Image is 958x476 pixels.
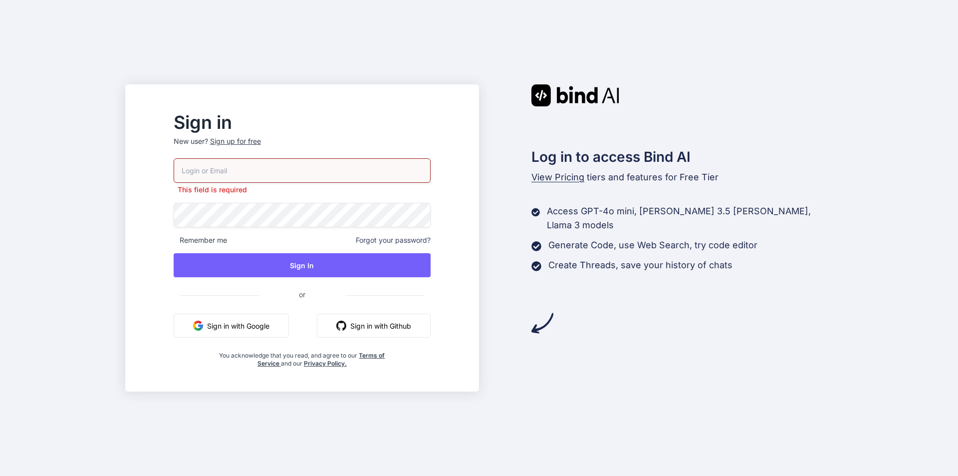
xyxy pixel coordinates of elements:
button: Sign In [174,253,431,277]
img: Bind AI logo [531,84,619,106]
img: google [193,321,203,331]
p: This field is required [174,185,431,195]
h2: Sign in [174,114,431,130]
input: Login or Email [174,158,431,183]
p: Create Threads, save your history of chats [548,258,732,272]
a: Privacy Policy. [304,360,347,367]
p: New user? [174,136,431,158]
img: github [336,321,346,331]
button: Sign in with Google [174,314,289,338]
button: Sign in with Github [317,314,431,338]
div: Sign up for free [210,136,261,146]
span: Forgot your password? [356,235,431,245]
a: Terms of Service [257,352,385,367]
p: Generate Code, use Web Search, try code editor [548,238,757,252]
div: You acknowledge that you read, and agree to our and our [217,346,388,368]
img: arrow [531,312,553,334]
span: Remember me [174,235,227,245]
span: View Pricing [531,172,584,182]
h2: Log in to access Bind AI [531,146,833,167]
p: Access GPT-4o mini, [PERSON_NAME] 3.5 [PERSON_NAME], Llama 3 models [547,204,833,232]
span: or [259,282,345,307]
p: tiers and features for Free Tier [531,170,833,184]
